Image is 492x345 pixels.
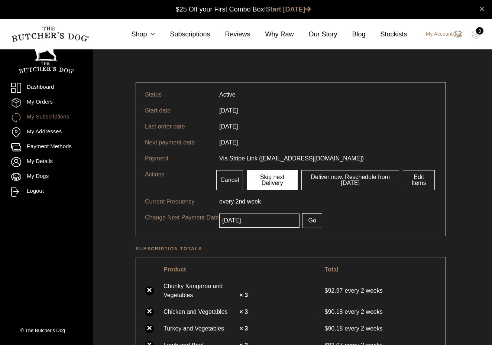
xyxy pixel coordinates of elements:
td: Payment [140,150,215,166]
a: My Details [11,157,82,167]
td: Status [140,87,215,102]
img: TBD_Cart-Empty.png [472,30,481,39]
a: Blog [337,29,366,39]
span: 92.97 [325,287,345,294]
td: [DATE] [215,118,242,134]
a: Our Story [294,29,337,39]
a: Skip next Delivery [247,170,298,190]
button: Go [302,213,322,228]
span: every 2nd [219,198,245,205]
a: Subscriptions [155,29,210,39]
a: My Orders [11,98,82,108]
td: Last order date [140,118,215,134]
a: Shop [116,29,155,39]
a: Chunky Kangaroo and Vegetables [164,282,238,300]
a: My Subscriptions [11,113,82,123]
td: every 2 weeks [320,320,441,336]
a: Stockists [366,29,407,39]
td: [DATE] [215,134,242,150]
a: My Dogs [11,172,82,182]
a: My Addresses [11,127,82,137]
a: Chicken and Vegetables [164,307,238,316]
a: Start [DATE] [266,6,311,13]
a: Logout [11,187,82,197]
td: every 2 weeks [320,304,441,320]
a: Dashboard [11,83,82,93]
a: Deliver now. Reschedule from [DATE] [301,170,399,190]
td: Start date [140,102,215,118]
span: week [247,198,261,205]
strong: × 3 [239,325,248,332]
span: 90.18 [325,309,345,315]
th: Product [159,262,320,277]
strong: × 3 [239,292,248,298]
a: close [479,4,485,13]
td: every 2 weeks [320,278,441,303]
a: My Account [418,30,462,39]
span: 90.18 [325,325,345,332]
td: [DATE] [215,102,242,118]
a: Reviews [210,29,250,39]
strong: × 3 [239,309,248,315]
a: Payment Methods [11,142,82,152]
span: Via Stripe Link ([EMAIL_ADDRESS][DOMAIN_NAME]) [219,155,364,162]
a: Cancel [216,170,243,190]
th: Total [320,262,441,277]
img: TBD_Portrait_Logo_White.png [19,38,74,74]
a: Turkey and Vegetables [164,324,238,333]
a: × [145,286,154,295]
p: Change Next Payment Date [145,213,219,222]
td: Active [215,87,240,102]
td: Next payment date [140,134,215,150]
a: Why Raw [250,29,294,39]
a: × [145,324,154,333]
a: Edit Items [403,170,435,190]
a: × [145,307,154,316]
td: Actions [140,166,210,193]
h2: Subscription totals [136,245,446,253]
div: 0 [476,27,483,35]
span: $ [325,309,328,315]
span: $ [325,325,328,332]
span: $ [325,287,328,294]
p: Current Frequency [145,197,219,206]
